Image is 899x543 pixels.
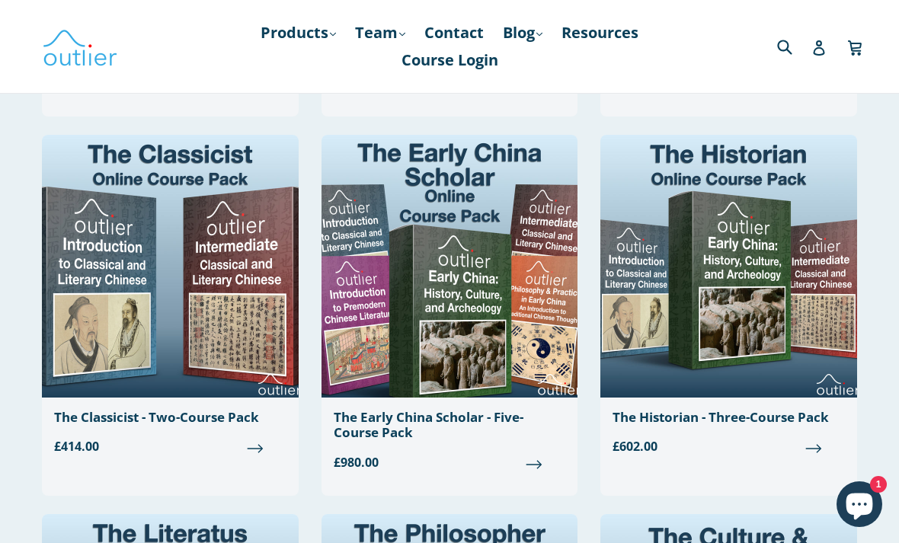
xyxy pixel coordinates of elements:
[613,437,845,455] span: £602.00
[347,19,413,46] a: Team
[253,19,344,46] a: Products
[322,135,578,484] a: The Early China Scholar - Five-Course Pack £980.00
[832,481,887,531] inbox-online-store-chat: Shopify online store chat
[495,19,550,46] a: Blog
[600,135,857,398] img: The Historian - Three-Course Pack
[54,437,286,455] span: £414.00
[334,410,566,441] div: The Early China Scholar - Five-Course Pack
[334,453,566,471] span: £980.00
[554,19,646,46] a: Resources
[42,24,118,69] img: Outlier Linguistics
[600,135,857,468] a: The Historian - Three-Course Pack £602.00
[394,46,506,74] a: Course Login
[42,135,299,468] a: The Classicist - Two-Course Pack £414.00
[42,135,299,398] img: The Classicist - Two-Course Pack
[613,410,845,425] div: The Historian - Three-Course Pack
[54,410,286,425] div: The Classicist - Two-Course Pack
[417,19,491,46] a: Contact
[322,135,578,398] img: The Early China Scholar - Five-Course Pack
[773,30,815,62] input: Search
